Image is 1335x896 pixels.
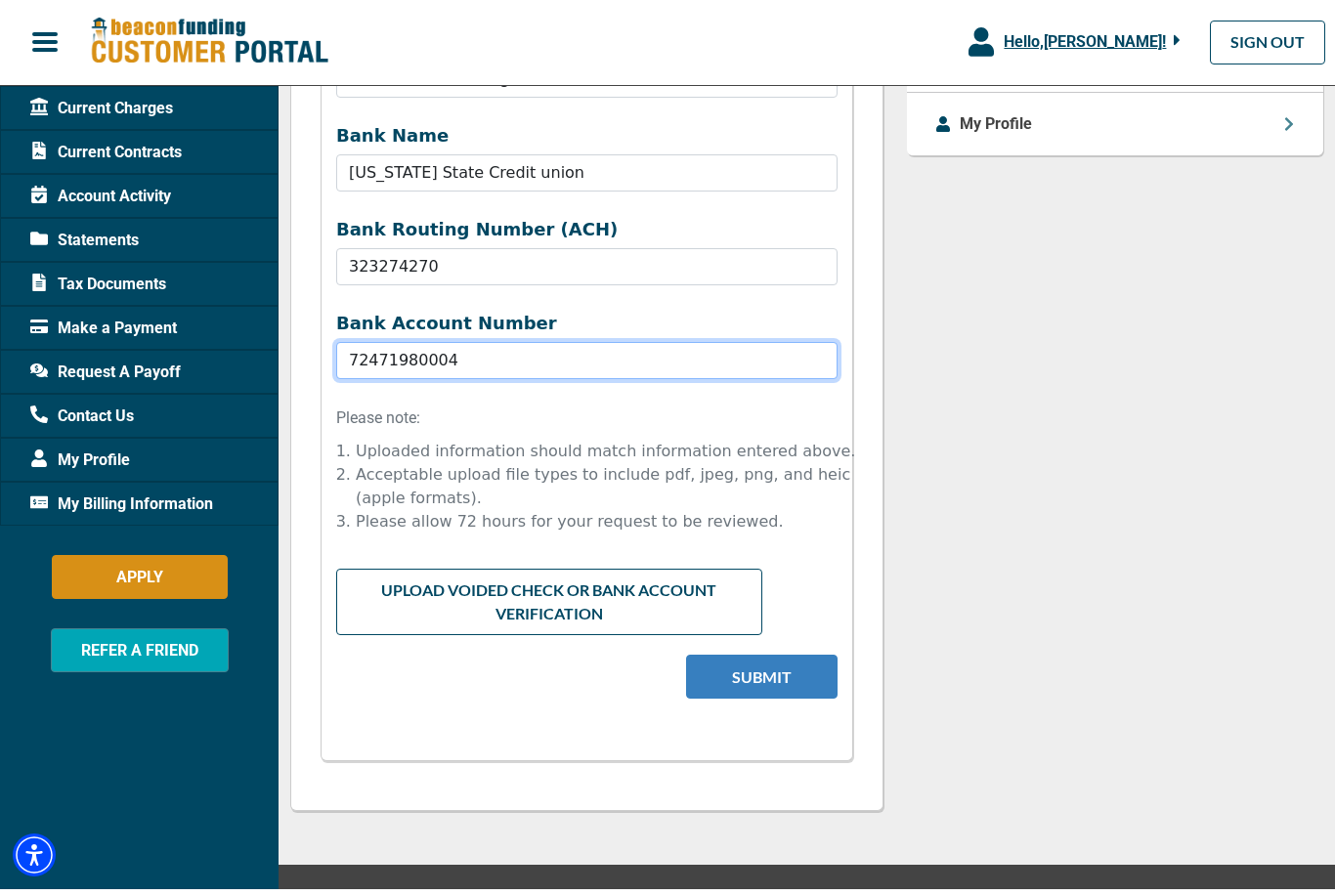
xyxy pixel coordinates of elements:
p: My Profile [960,114,1032,138]
button: APPLY [52,557,228,601]
div: Accessibility Menu [13,835,56,878]
span: Current Contracts [30,143,182,166]
span: Hello, [PERSON_NAME] ! [1004,34,1166,53]
label: Bank Account Number [336,315,838,336]
span: Make a Payment [30,319,177,342]
img: Beacon Funding Customer Portal Logo [90,19,328,68]
span: Tax Documents [30,275,166,298]
label: Bank Name [336,127,838,149]
span: Contact Us [30,406,134,430]
button: Submit [686,657,838,701]
span: Account Activity [30,187,171,210]
li: Please allow 72 hours for your request to be reviewed. [356,512,857,535]
button: REFER A FRIEND [51,630,229,674]
a: SIGN OUT [1210,22,1325,66]
span: Current Charges [30,99,173,122]
span: My Profile [30,450,130,474]
span: Request A Payoff [30,363,181,386]
label: Bank Routing Number (ACH) [336,221,838,242]
p: Please note: [324,408,849,432]
span: My Billing Information [30,494,213,518]
li: Uploaded information should match information entered above. [356,442,857,465]
span: Statements [30,231,139,254]
li: Acceptable upload file types to include pdf, jpeg, png, and heic (apple formats). [356,465,857,512]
